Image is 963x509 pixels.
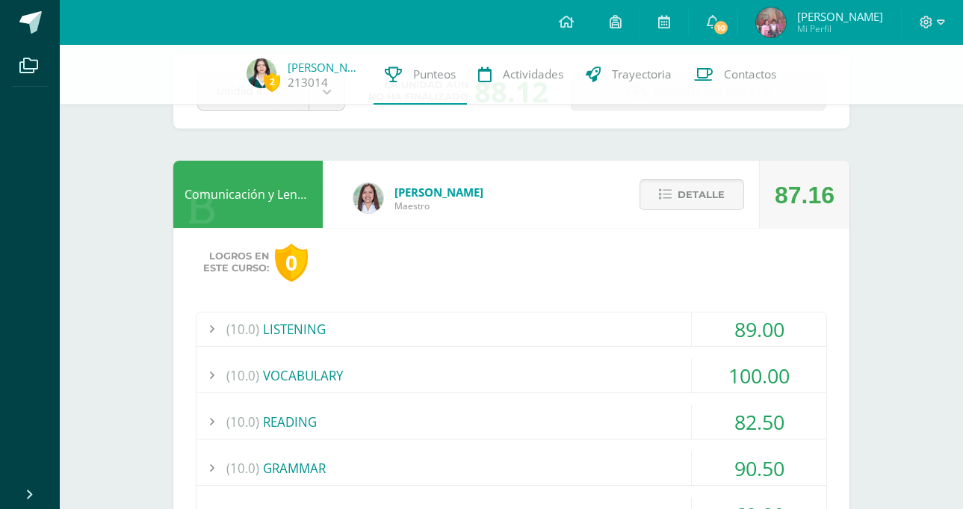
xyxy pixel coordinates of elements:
span: 10 [713,19,729,36]
a: Contactos [683,45,787,105]
span: Actividades [503,67,563,82]
span: [PERSON_NAME] [394,185,483,200]
span: [PERSON_NAME] [797,9,883,24]
img: 220c076b6306047aa4ad45b7e8690726.png [756,7,786,37]
span: Maestro [394,200,483,212]
div: VOCABULARY [196,359,826,392]
div: 82.50 [692,405,826,439]
span: Detalle [678,181,725,209]
span: 2 [264,73,280,91]
div: Comunicación y Lenguaje L3 Inglés 4 [173,161,323,228]
div: GRAMMAR [196,451,826,485]
a: [PERSON_NAME] [288,60,362,75]
span: (10.0) [226,312,259,346]
div: 100.00 [692,359,826,392]
div: 0 [275,244,308,282]
img: acecb51a315cac2de2e3deefdb732c9f.png [353,183,383,213]
div: 89.00 [692,312,826,346]
span: Mi Perfil [797,22,883,35]
span: Punteos [413,67,456,82]
a: Actividades [467,45,575,105]
div: LISTENING [196,312,826,346]
span: Trayectoria [612,67,672,82]
div: 87.16 [775,161,835,229]
div: 90.50 [692,451,826,485]
button: Detalle [640,179,744,210]
span: Contactos [724,67,776,82]
img: 6cc98f2282567af98d954e4206a18671.png [247,58,276,88]
a: Punteos [374,45,467,105]
a: 213014 [288,75,328,90]
div: READING [196,405,826,439]
span: Logros en este curso: [203,250,269,274]
span: (10.0) [226,451,259,485]
span: (10.0) [226,405,259,439]
a: Trayectoria [575,45,683,105]
span: (10.0) [226,359,259,392]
